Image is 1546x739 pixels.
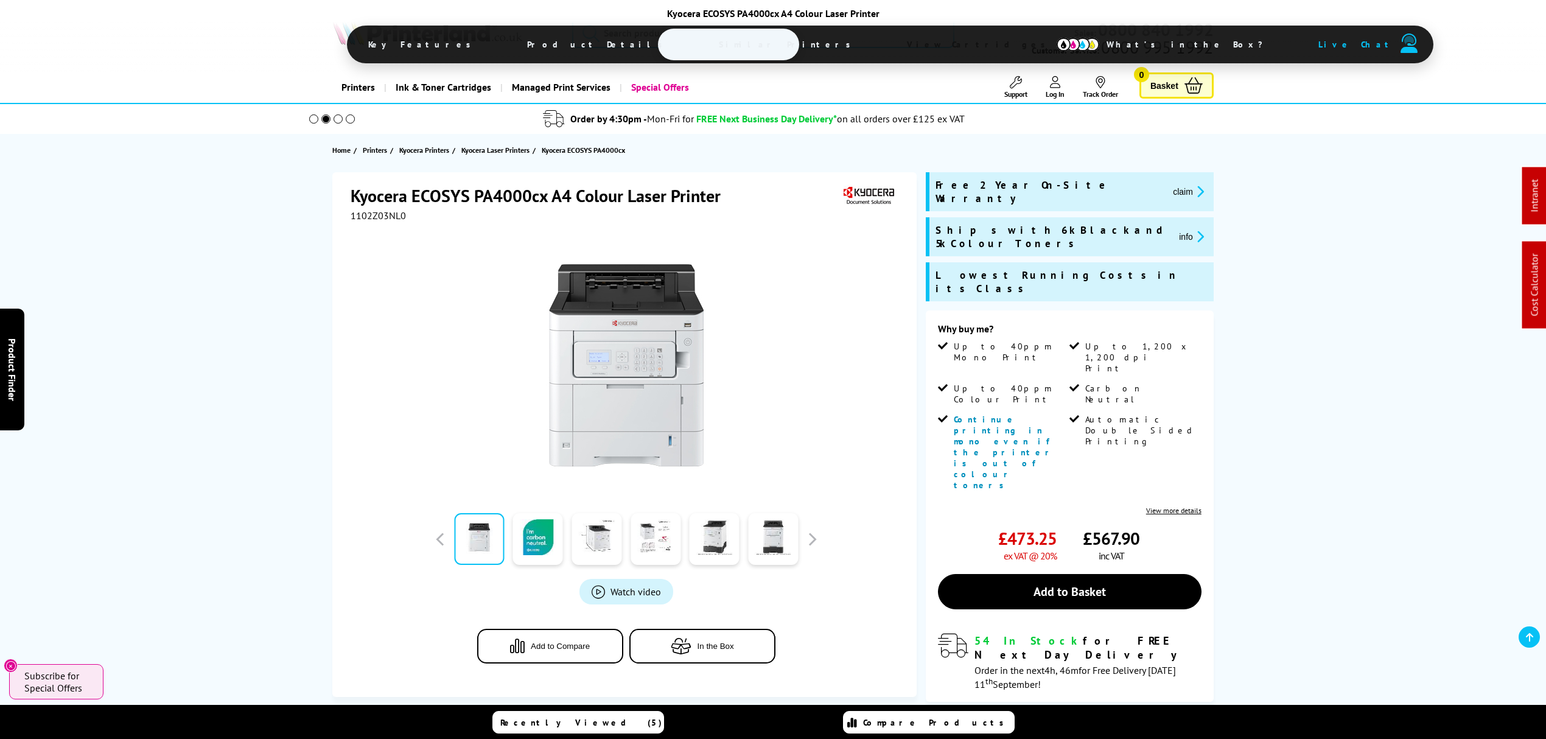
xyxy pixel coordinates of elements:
[1401,33,1418,53] img: user-headset-duotone.svg
[1175,229,1208,243] button: promo-description
[974,664,1176,690] span: Order in the next for Free Delivery [DATE] 11 September!
[1085,341,1198,374] span: Up to 1,200 x 1,200 dpi Print
[4,659,18,673] button: Close
[500,72,620,103] a: Managed Print Services
[974,634,1083,648] span: 54 In Stock
[1099,550,1124,562] span: inc VAT
[1083,527,1139,550] span: £567.90
[936,223,1169,250] span: Ships with 6k Black and 5k Colour Toners
[1085,383,1198,405] span: Carbon Neutral
[1046,89,1065,99] span: Log In
[938,323,1201,341] div: Why buy me?
[347,7,1199,19] div: Kyocera ECOSYS PA4000cx A4 Colour Laser Printer
[1083,76,1118,99] a: Track Order
[332,144,351,156] span: Home
[350,30,495,59] span: Key Features
[531,642,590,651] span: Add to Compare
[399,144,452,156] a: Kyocera Printers
[1528,180,1541,212] a: Intranet
[954,383,1067,405] span: Up to 40ppm Colour Print
[1088,30,1293,59] span: What’s in the Box?
[492,711,664,734] a: Recently Viewed (5)
[985,676,993,687] sup: th
[701,30,875,59] span: Similar Printers
[837,113,965,125] div: on all orders over £125 ex VAT
[477,629,623,664] button: Add to Compare
[1004,76,1027,99] a: Support
[351,209,406,222] span: 1102Z03NL0
[579,579,673,604] a: Product_All_Videos
[1004,89,1027,99] span: Support
[1004,550,1057,562] span: ex VAT @ 20%
[399,144,449,156] span: Kyocera Printers
[542,144,628,156] a: Kyocera ECOSYS PA4000cx
[998,527,1057,550] span: £473.25
[363,144,390,156] a: Printers
[841,184,897,207] img: Kyocera
[332,72,384,103] a: Printers
[610,586,661,598] span: Watch video
[507,246,746,485] img: Kyocera ECOSYS PA4000cx
[542,144,625,156] span: Kyocera ECOSYS PA4000cx
[1150,77,1178,94] span: Basket
[396,72,491,103] span: Ink & Toner Cartridges
[1044,664,1079,676] span: 4h, 46m
[938,634,1201,690] div: modal_delivery
[332,144,354,156] a: Home
[1139,72,1214,99] a: Basket 0
[954,341,1067,363] span: Up to 40ppm Mono Print
[500,717,662,728] span: Recently Viewed (5)
[1318,39,1394,50] span: Live Chat
[1146,506,1201,515] a: View more details
[6,338,18,401] span: Product Finder
[1134,67,1149,82] span: 0
[363,144,387,156] span: Printers
[461,144,533,156] a: Kyocera Laser Printers
[292,108,1215,130] li: modal_delivery
[461,144,530,156] span: Kyocera Laser Printers
[936,178,1163,205] span: Free 2 Year On-Site Warranty
[1046,76,1065,99] a: Log In
[1085,414,1198,447] span: Automatic Double Sided Printing
[351,184,733,207] h1: Kyocera ECOSYS PA4000cx A4 Colour Laser Printer
[936,268,1208,295] span: Lowest Running Costs in its Class
[620,72,698,103] a: Special Offers
[647,113,694,125] span: Mon-Fri for
[509,30,687,59] span: Product Details
[24,670,91,694] span: Subscribe for Special Offers
[974,634,1201,662] div: for FREE Next Day Delivery
[843,711,1015,734] a: Compare Products
[570,113,694,125] span: Order by 4:30pm -
[954,414,1056,491] span: Continue printing in mono even if the printer is out of colour toners
[1169,184,1208,198] button: promo-description
[696,113,837,125] span: FREE Next Business Day Delivery*
[863,717,1010,728] span: Compare Products
[938,574,1201,609] a: Add to Basket
[889,29,1075,60] span: View Cartridges
[698,642,734,651] span: In the Box
[384,72,500,103] a: Ink & Toner Cartridges
[1057,38,1099,51] img: cmyk-icon.svg
[1528,254,1541,317] a: Cost Calculator
[629,629,775,664] button: In the Box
